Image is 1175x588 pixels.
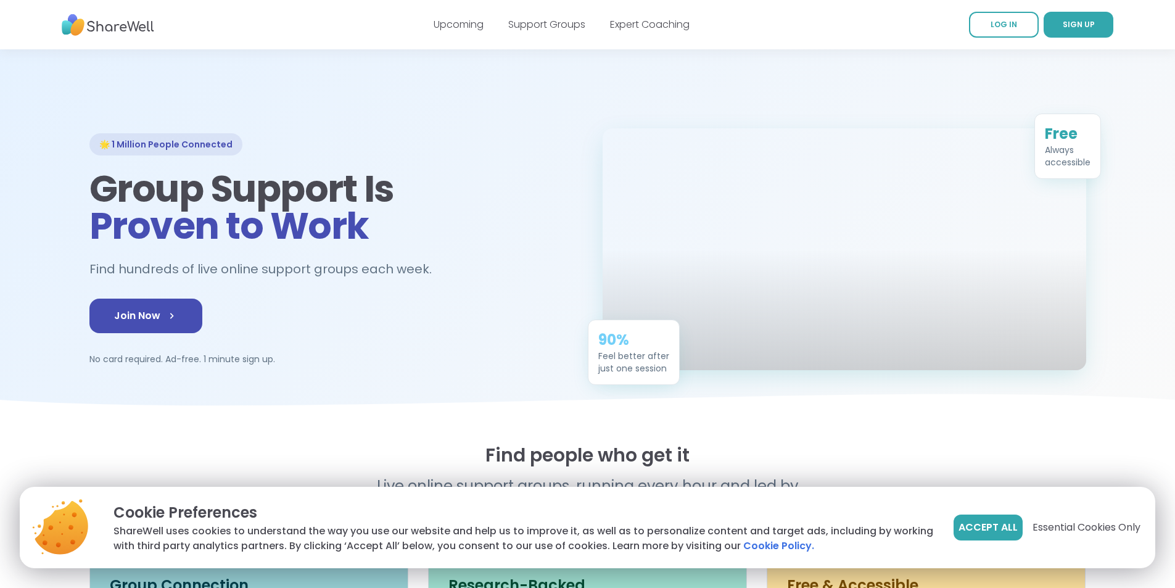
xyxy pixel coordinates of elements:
[598,350,669,375] div: Feel better after just one session
[743,539,814,553] a: Cookie Policy.
[434,17,484,31] a: Upcoming
[89,353,573,365] p: No card required. Ad-free. 1 minute sign up.
[89,170,573,244] h1: Group Support Is
[114,308,178,323] span: Join Now
[89,133,242,155] div: 🌟 1 Million People Connected
[62,8,154,42] img: ShareWell Nav Logo
[89,259,445,280] h2: Find hundreds of live online support groups each week.
[1044,12,1113,38] a: SIGN UP
[1045,124,1090,144] div: Free
[954,515,1023,540] button: Accept All
[959,520,1018,535] span: Accept All
[113,502,934,524] p: Cookie Preferences
[89,299,202,333] a: Join Now
[610,17,690,31] a: Expert Coaching
[598,330,669,350] div: 90%
[969,12,1039,38] a: LOG IN
[89,200,369,252] span: Proven to Work
[351,476,825,516] p: Live online support groups, running every hour and led by real people.
[1045,144,1090,168] div: Always accessible
[1033,520,1140,535] span: Essential Cookies Only
[508,17,585,31] a: Support Groups
[89,444,1086,466] h2: Find people who get it
[991,19,1017,30] span: LOG IN
[1063,19,1095,30] span: SIGN UP
[113,524,934,553] p: ShareWell uses cookies to understand the way you use our website and help us to improve it, as we...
